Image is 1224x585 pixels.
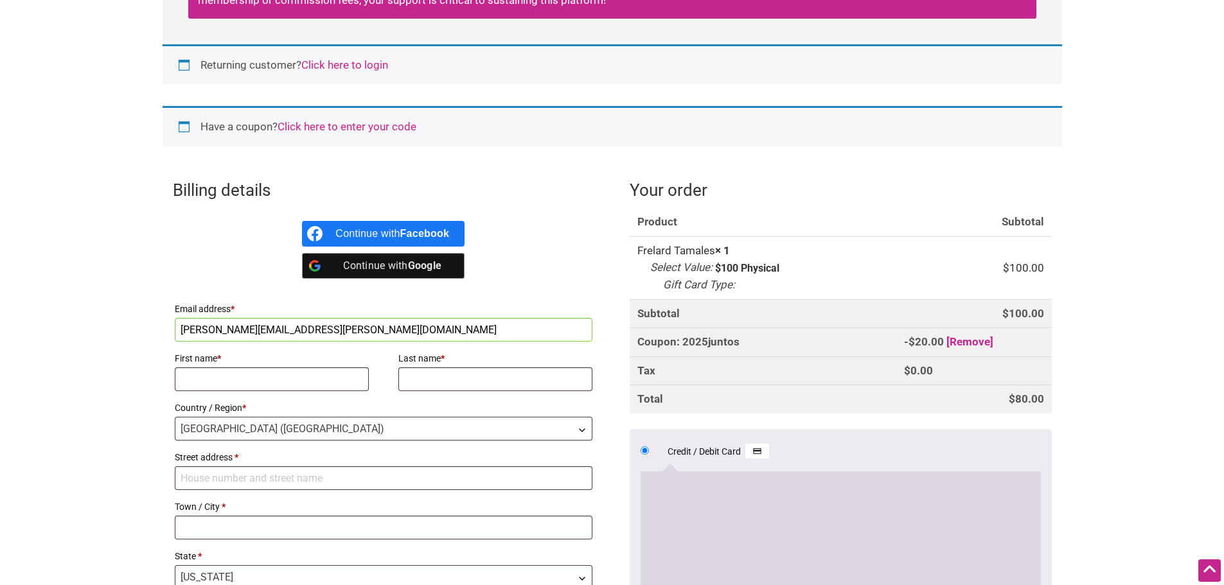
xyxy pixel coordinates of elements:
[175,466,593,490] input: House number and street name
[668,444,769,460] label: Credit / Debit Card
[335,253,449,279] div: Continue with
[175,399,593,417] label: Country / Region
[400,228,450,239] b: Facebook
[650,259,713,276] dt: Select Value:
[173,179,595,202] h3: Billing details
[630,179,1052,202] h3: Your order
[909,335,944,348] span: 20.00
[1198,559,1221,582] div: Scroll Back to Top
[408,259,442,272] b: Google
[1003,261,1009,274] span: $
[302,253,465,279] a: Continue with <b>Google</b>
[630,208,896,237] th: Product
[741,263,779,274] p: Physical
[896,208,1051,237] th: Subtotal
[630,385,896,414] th: Total
[1009,392,1015,405] span: $
[946,335,993,348] a: Remove 2025juntos coupon
[630,356,896,385] th: Tax
[715,244,730,257] strong: × 1
[278,120,416,133] a: Enter your coupon code
[175,448,593,466] label: Street address
[175,417,593,441] span: Country / Region
[663,277,735,293] dt: Gift Card Type:
[175,498,593,516] label: Town / City
[630,327,896,356] th: Coupon: 2025juntos
[175,547,593,565] label: State
[302,221,465,247] a: Continue with <b>Facebook</b>
[398,349,593,367] label: Last name
[896,327,1051,356] td: -
[715,263,738,274] p: $100
[909,335,915,348] span: $
[1002,307,1009,320] span: $
[630,236,896,299] td: Frelard Tamales
[1003,261,1044,274] bdi: 100.00
[301,58,388,71] a: Click here to login
[175,349,369,367] label: First name
[1002,307,1044,320] bdi: 100.00
[745,444,769,459] img: Credit / Debit Card
[904,364,933,377] bdi: 0.00
[163,106,1062,146] div: Have a coupon?
[1009,392,1044,405] bdi: 80.00
[175,417,592,440] span: United States (US)
[335,221,449,247] div: Continue with
[630,299,896,328] th: Subtotal
[163,44,1062,85] div: Returning customer?
[904,364,910,377] span: $
[175,300,593,318] label: Email address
